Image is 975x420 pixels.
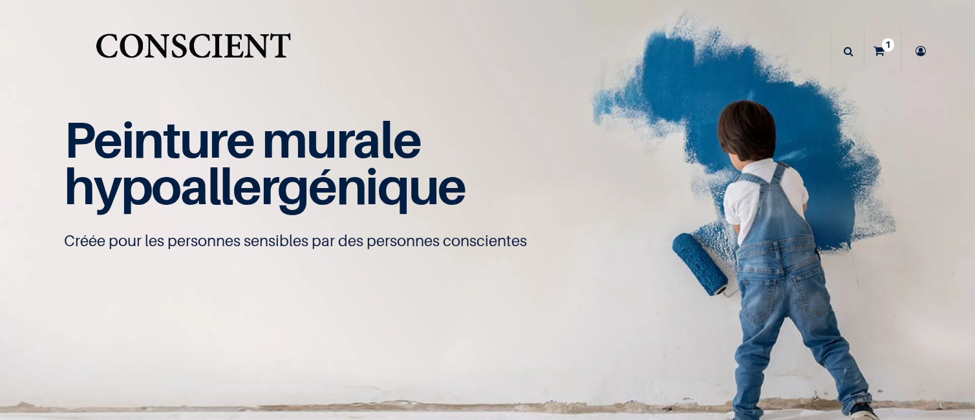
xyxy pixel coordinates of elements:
[64,109,420,169] span: Peinture murale
[882,38,894,51] sup: 1
[64,156,466,216] span: hypoallergénique
[93,26,293,77] img: Conscient
[93,26,293,77] a: Logo of Conscient
[864,28,901,74] a: 1
[64,231,910,251] p: Créée pour les personnes sensibles par des personnes conscientes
